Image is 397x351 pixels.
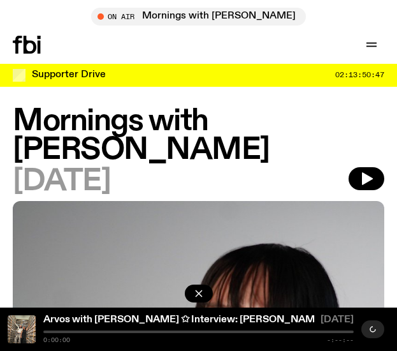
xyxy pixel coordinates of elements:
[43,315,324,325] a: Arvos with [PERSON_NAME] ✩ Interview: [PERSON_NAME]
[321,315,354,328] span: [DATE]
[335,71,384,78] span: 02:13:50:47
[13,107,384,165] h1: Mornings with [PERSON_NAME]
[91,8,306,26] button: On AirMornings with [PERSON_NAME]
[13,167,110,196] span: [DATE]
[43,337,70,343] span: 0:00:00
[32,70,106,80] h3: Supporter Drive
[327,337,354,343] span: -:--:--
